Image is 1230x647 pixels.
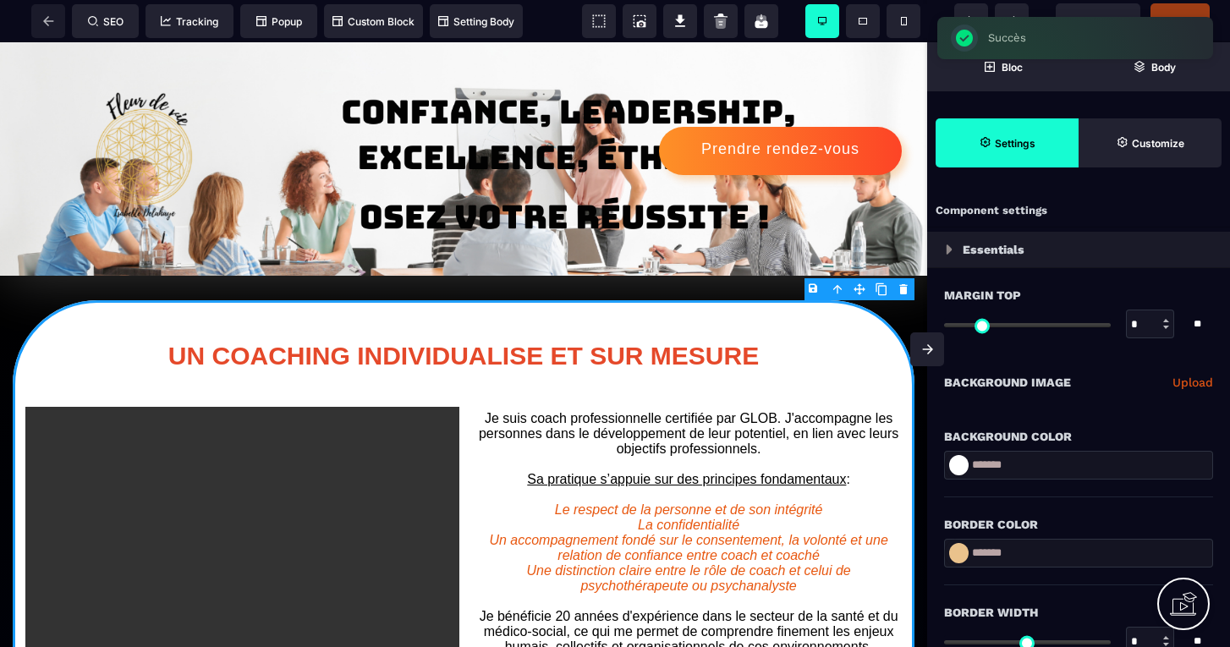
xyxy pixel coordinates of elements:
div: Background Color [944,426,1213,447]
strong: Body [1151,61,1176,74]
span: Open Layer Manager [1079,42,1230,91]
i: La confidentialité [638,475,739,490]
div: Border Color [944,514,1213,535]
span: Settings [936,118,1079,167]
p: Background Image [944,372,1071,392]
span: Publier [1163,14,1197,27]
span: Setting Body [438,15,514,28]
span: View components [582,4,616,38]
p: Essentials [963,239,1024,260]
strong: Customize [1132,137,1184,150]
i: Un accompagnement fondé sur le consentement, la volonté et une relation de confiance entre coach ... [489,491,892,520]
span: Previsualiser [1067,14,1129,27]
span: Preview [1056,3,1140,37]
b: UN COACHING INDIVIDUALISE ET SUR MESURE [168,299,759,327]
span: Popup [256,15,302,28]
span: Open Style Manager [1079,118,1222,167]
span: Custom Block [332,15,415,28]
span: Open Blocks [927,42,1079,91]
span: Screenshot [623,4,656,38]
i: Une distinction claire entre le rôle de coach et celui de psychothérapeute ou psychanalyste [526,521,854,551]
span: Margin Top [944,285,1021,305]
u: Sa pratique s’appuie sur des principes fondamentaux [527,430,846,444]
a: Upload [1172,372,1213,392]
strong: Settings [995,137,1035,150]
img: loading [946,244,953,255]
span: Tracking [161,15,218,28]
span: Border Width [944,602,1038,622]
strong: Bloc [1002,61,1023,74]
i: Le respect de la personne et de son intégrité [555,460,823,474]
button: Prendre rendez-vous [659,85,902,133]
div: Component settings [927,195,1230,228]
span: SEO [88,15,124,28]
